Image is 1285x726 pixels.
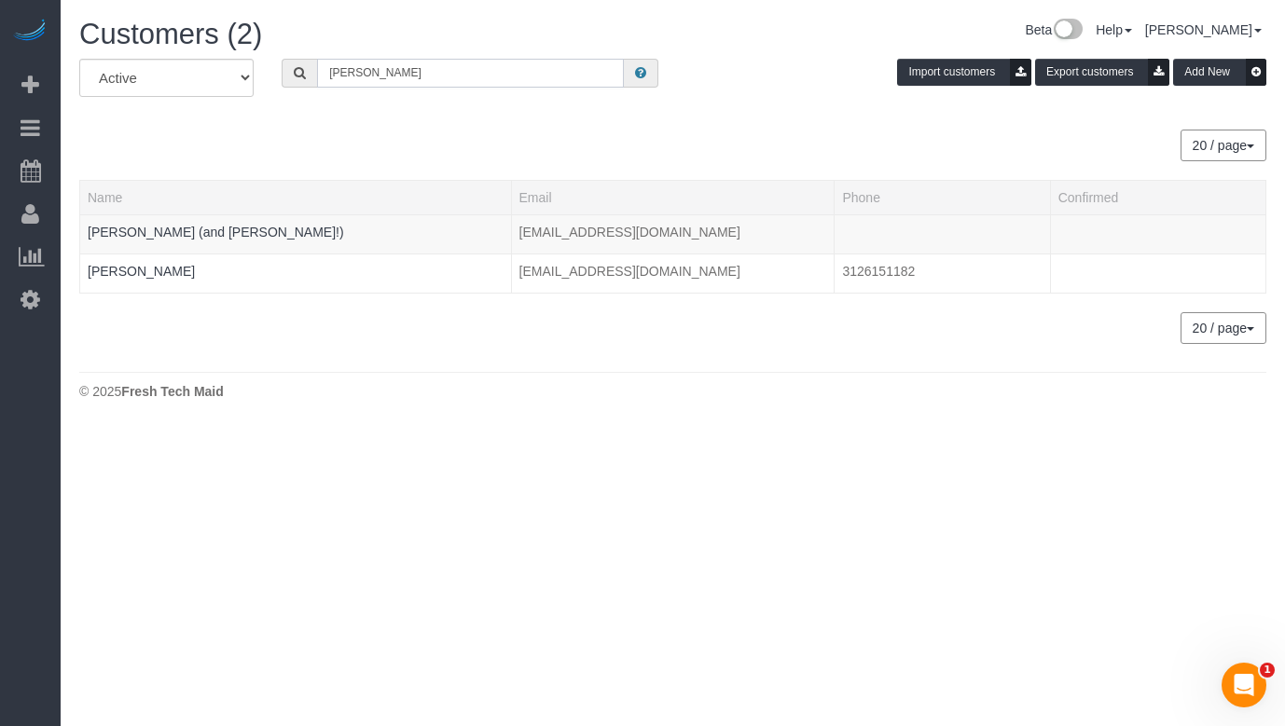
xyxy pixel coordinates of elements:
div: Tags [88,241,504,246]
td: Name [80,253,512,293]
nav: Pagination navigation [1181,130,1266,161]
th: Confirmed [1050,180,1265,214]
strong: Fresh Tech Maid [121,384,223,399]
th: Email [511,180,835,214]
button: Export customers [1035,59,1169,86]
img: Automaid Logo [11,19,48,45]
a: [PERSON_NAME] [1145,22,1262,37]
th: Phone [835,180,1050,214]
button: 20 / page [1181,130,1266,161]
td: Email [511,253,835,293]
a: [PERSON_NAME] [88,264,195,279]
td: Confirmed [1050,214,1265,253]
button: 20 / page [1181,312,1266,344]
td: Phone [835,253,1050,293]
nav: Pagination navigation [1181,312,1266,344]
a: Help [1096,22,1132,37]
td: Confirmed [1050,253,1265,293]
iframe: Intercom live chat [1222,663,1266,707]
button: Add New [1173,59,1266,86]
img: New interface [1052,19,1083,43]
div: © 2025 [79,382,1266,401]
td: Name [80,214,512,253]
td: Phone [835,214,1050,253]
button: Import customers [897,59,1031,86]
span: Customers (2) [79,18,262,50]
div: Tags [88,281,504,285]
a: [PERSON_NAME] (and [PERSON_NAME]!) [88,225,344,240]
th: Name [80,180,512,214]
input: Search customers ... [317,59,624,88]
a: Beta [1025,22,1083,37]
span: 1 [1260,663,1275,678]
td: Email [511,214,835,253]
